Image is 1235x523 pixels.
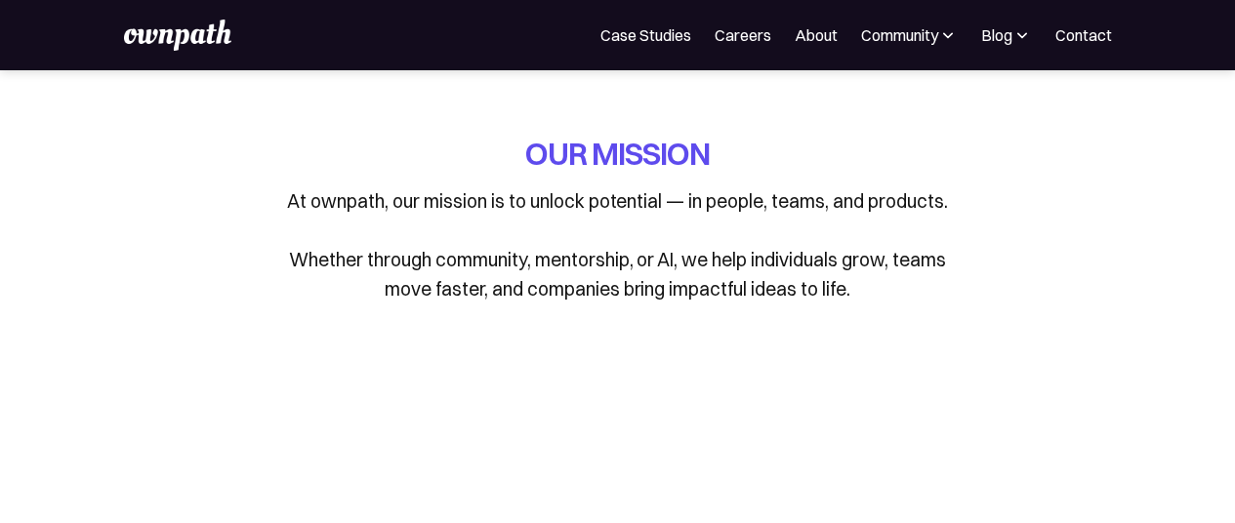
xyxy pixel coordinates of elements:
[1055,23,1112,47] a: Contact
[981,23,1012,47] div: Blog
[861,23,958,47] div: Community
[715,23,771,47] a: Careers
[861,23,938,47] div: Community
[276,186,960,303] p: At ownpath, our mission is to unlock potential — in people, teams, and products. Whether through ...
[600,23,691,47] a: Case Studies
[795,23,838,47] a: About
[525,133,710,175] h1: OUR MISSION
[981,23,1032,47] div: Blog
